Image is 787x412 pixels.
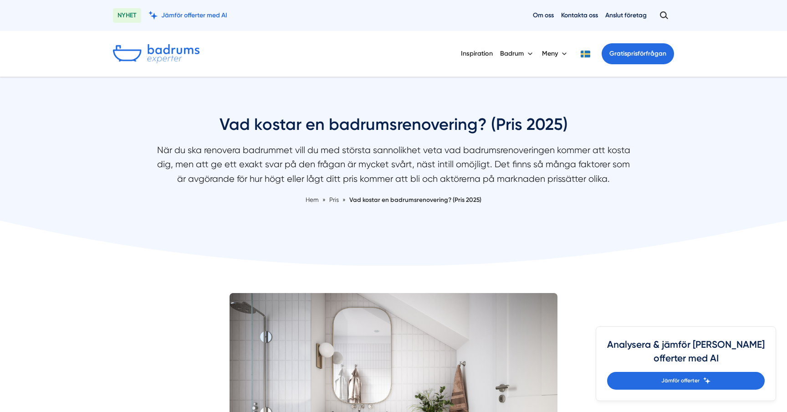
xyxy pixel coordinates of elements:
span: Jämför offerter med AI [161,11,227,20]
a: Om oss [533,11,554,20]
a: Anslut företag [605,11,647,20]
span: » [342,195,346,205]
span: Jämför offerter [661,376,700,385]
a: Vad kostar en badrumsrenovering? (Pris 2025) [349,196,481,203]
span: Gratis [609,50,627,57]
a: Hem [306,196,319,203]
a: Pris [329,196,340,203]
button: Badrum [500,42,535,66]
button: Meny [542,42,569,66]
nav: Breadcrumb [152,195,635,205]
span: » [322,195,326,205]
h4: Analysera & jämför [PERSON_NAME] offerter med AI [607,338,765,372]
span: NYHET [113,8,141,23]
a: Inspiration [461,42,493,65]
a: Jämför offerter [607,372,765,390]
h1: Vad kostar en badrumsrenovering? (Pris 2025) [152,113,635,143]
p: När du ska renovera badrummet vill du med största sannolikhet veta vad badrumsrenoveringen kommer... [152,143,635,191]
a: Jämför offerter med AI [148,11,227,20]
a: Gratisprisförfrågan [602,43,674,64]
a: Kontakta oss [561,11,598,20]
img: Badrumsexperter.se logotyp [113,44,199,63]
span: Pris [329,196,339,203]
